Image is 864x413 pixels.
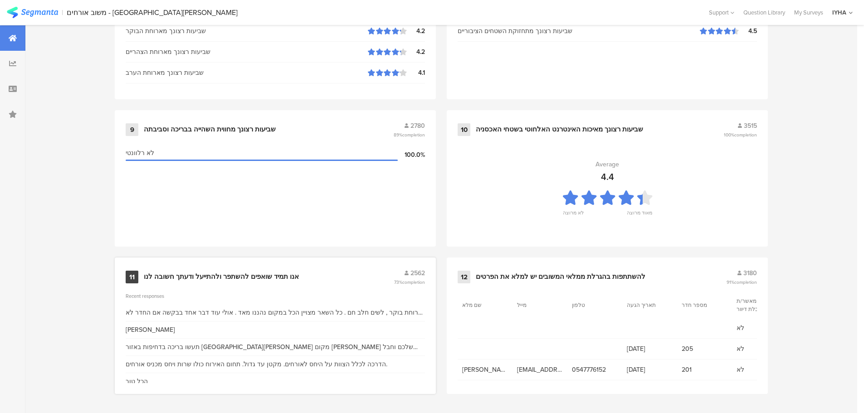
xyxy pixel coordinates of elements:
div: Support [709,5,734,19]
a: Question Library [739,8,790,17]
div: [PERSON_NAME] [126,325,175,335]
section: טלפון [572,301,613,309]
div: Recent responses [126,292,425,300]
span: [EMAIL_ADDRESS][DOMAIN_NAME] [517,365,563,374]
span: לא [737,323,782,333]
span: completion [402,279,425,286]
span: completion [734,279,757,286]
span: 201 [682,365,727,374]
div: שביעות רצונך מתחזוקת השטחים הציבוריים [458,26,700,36]
img: segmanta logo [7,7,58,18]
div: 12 [458,271,470,283]
div: שביעות רצונך מחווית השהייה בבריכה וסביבתה [144,125,276,134]
span: 89% [394,131,425,138]
span: 3515 [744,121,757,131]
div: 4.4 [601,170,614,184]
div: IYHA [832,8,846,17]
span: 91% [727,279,757,286]
span: 2562 [410,268,425,278]
div: 9 [126,123,138,136]
span: 205 [682,344,727,354]
span: 2780 [410,121,425,131]
div: | [62,7,63,18]
div: 100.0% [398,150,425,160]
div: שביעות רצונך מארוחת הערב [126,68,368,78]
span: [DATE] [627,344,673,354]
span: completion [734,131,757,138]
div: 4.2 [407,47,425,57]
span: 3180 [743,268,757,278]
div: לא מרוצה [563,209,584,222]
div: הכל טוב [126,377,148,386]
span: [PERSON_NAME] [462,365,508,374]
div: שביעות רצונך מארוחת הבוקר [126,26,368,36]
div: שביעות רצונך מארוחת הצהריים [126,47,368,57]
span: [DATE] [627,365,673,374]
span: לא רלוונטי [126,148,154,158]
span: completion [402,131,425,138]
div: הדרכה לכלל הצוות על היחס לאורחים. מקטן עד גדול. תחום האירוח כולו שרות ויחס מכניס אורחים. [126,360,387,369]
span: 100% [724,131,757,138]
div: אנו תמיד שואפים להשתפר ולהתייעל ודעתך חשובה לנו [144,272,299,282]
div: 11 [126,271,138,283]
div: תעשו בריכה בדחיפות באזור [GEOGRAPHIC_DATA][PERSON_NAME] מקום [PERSON_NAME] שלכם וחבל שבמצדה יש וב... [126,342,425,352]
div: שביעות רצונך מאיכות האינטרנט האלחוטי בשטחי האכסניה [476,125,643,134]
span: לא [737,344,782,354]
section: מייל [517,301,558,309]
div: להשתתפות בהגרלת ממלאי המשובים יש למלא את הפרטים [476,272,645,282]
div: ארוחת בוקר , לשים חלב חם . כל השאר מצויין הכל במקום נהננו מאד . אולי עוד דבר אחד בבקשה אם החדר לא... [126,308,425,317]
section: אני מאשר/ת קבלת דיוור [737,297,777,313]
div: 10 [458,123,470,136]
section: תאריך הגעה [627,301,668,309]
span: 0547776152 [572,365,618,374]
section: שם מלא [462,301,503,309]
span: 73% [394,279,425,286]
div: 4.5 [739,26,757,36]
span: לא [737,365,782,374]
div: מאוד מרוצה [627,209,652,222]
section: מספר חדר [682,301,722,309]
div: משוב אורחים - [GEOGRAPHIC_DATA][PERSON_NAME] [67,8,238,17]
div: Average [596,160,619,169]
a: My Surveys [790,8,828,17]
div: 4.1 [407,68,425,78]
div: 4.2 [407,26,425,36]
